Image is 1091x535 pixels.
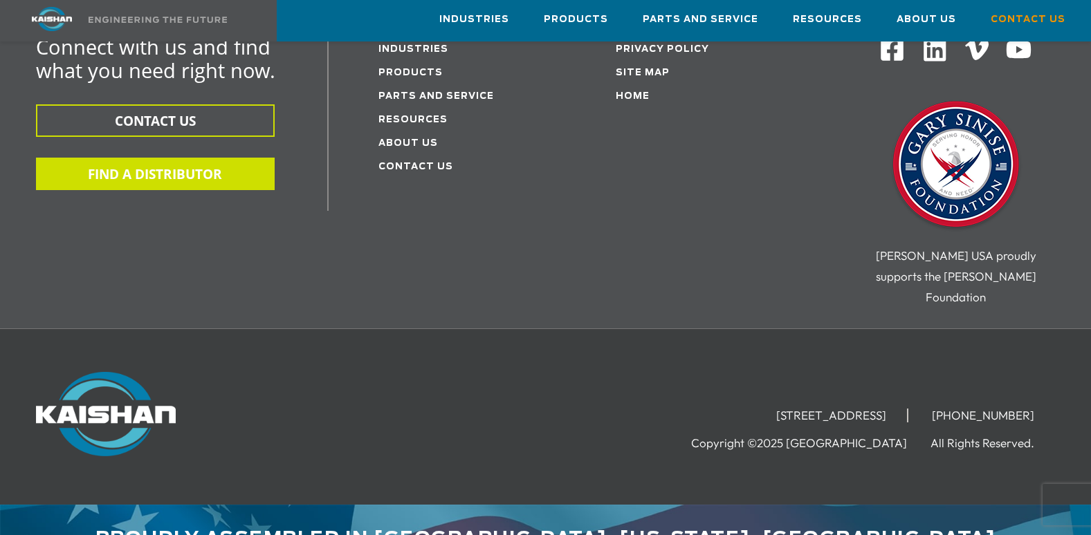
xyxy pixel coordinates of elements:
a: Site Map [616,68,670,77]
span: Resources [793,12,862,28]
a: Contact Us [378,162,453,171]
a: Privacy Policy [616,45,709,54]
a: Home [616,92,650,101]
a: Parts and Service [643,1,758,38]
span: [PERSON_NAME] USA proudly supports the [PERSON_NAME] Foundation [876,248,1036,304]
a: Parts and service [378,92,494,101]
li: [PHONE_NUMBER] [911,409,1055,422]
a: Industries [378,45,448,54]
a: About Us [897,1,956,38]
img: Youtube [1005,37,1032,64]
li: Copyright ©2025 [GEOGRAPHIC_DATA] [691,436,928,450]
span: About Us [897,12,956,28]
li: All Rights Reserved. [930,436,1055,450]
span: Connect with us and find what you need right now. [36,33,275,84]
span: Industries [439,12,509,28]
a: Products [378,68,443,77]
a: Products [544,1,608,38]
img: Engineering the future [89,17,227,23]
button: FIND A DISTRIBUTOR [36,158,275,190]
img: Gary Sinise Foundation [887,97,1025,235]
a: Resources [793,1,862,38]
a: Industries [439,1,509,38]
img: Linkedin [922,37,948,64]
li: [STREET_ADDRESS] [755,409,908,422]
img: Vimeo [965,40,989,60]
a: Contact Us [991,1,1065,38]
span: Parts and Service [643,12,758,28]
span: Contact Us [991,12,1065,28]
a: Resources [378,115,448,124]
img: Kaishan [36,372,176,456]
img: Facebook [879,37,905,62]
span: Products [544,12,608,28]
a: About Us [378,139,438,148]
button: CONTACT US [36,104,275,137]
